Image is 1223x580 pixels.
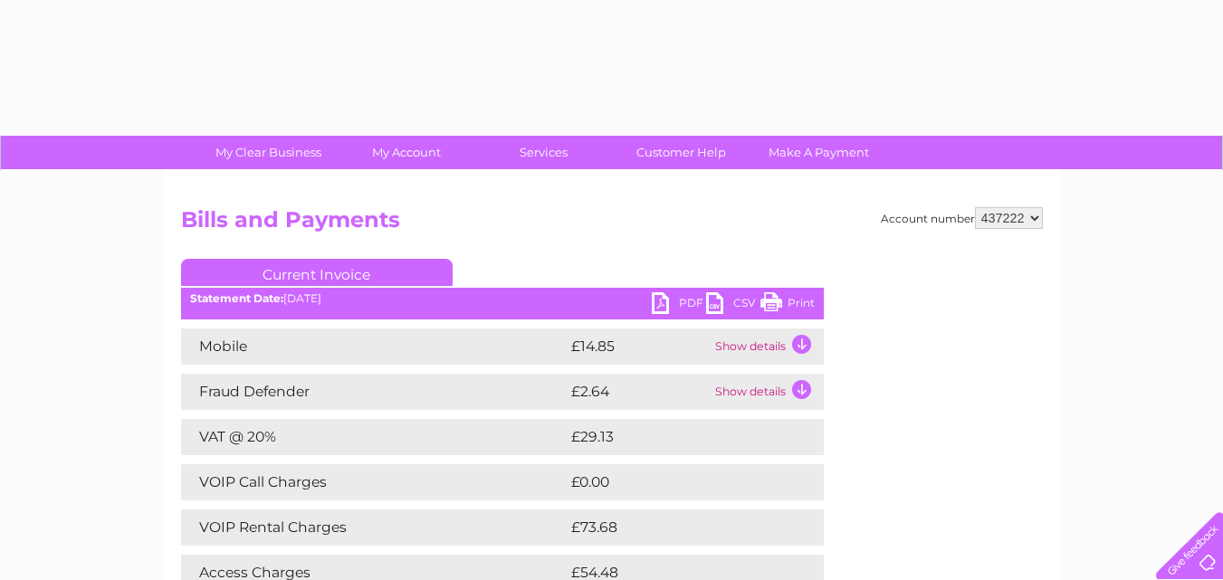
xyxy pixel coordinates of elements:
[711,374,824,410] td: Show details
[181,259,453,286] a: Current Invoice
[331,136,481,169] a: My Account
[711,328,824,365] td: Show details
[567,464,782,500] td: £0.00
[190,291,283,305] b: Statement Date:
[744,136,893,169] a: Make A Payment
[567,328,711,365] td: £14.85
[469,136,618,169] a: Services
[760,292,815,319] a: Print
[706,292,760,319] a: CSV
[567,419,786,455] td: £29.13
[652,292,706,319] a: PDF
[181,419,567,455] td: VAT @ 20%
[181,509,567,546] td: VOIP Rental Charges
[567,509,788,546] td: £73.68
[181,292,824,305] div: [DATE]
[567,374,711,410] td: £2.64
[194,136,343,169] a: My Clear Business
[607,136,756,169] a: Customer Help
[181,374,567,410] td: Fraud Defender
[881,207,1043,229] div: Account number
[181,207,1043,242] h2: Bills and Payments
[181,328,567,365] td: Mobile
[181,464,567,500] td: VOIP Call Charges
